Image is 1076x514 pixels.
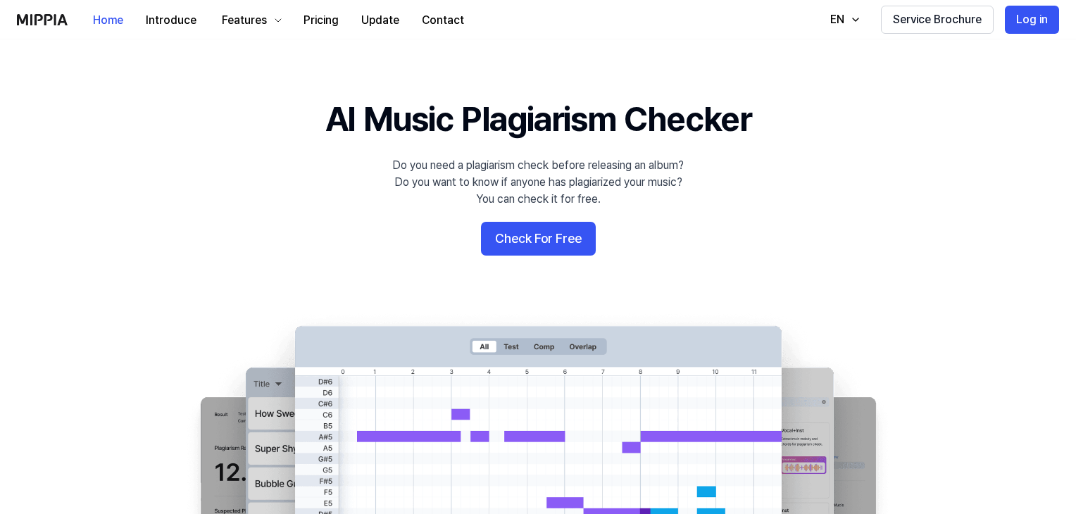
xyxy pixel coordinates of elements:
[134,6,208,35] button: Introduce
[219,12,270,29] div: Features
[1005,6,1059,34] button: Log in
[325,96,751,143] h1: AI Music Plagiarism Checker
[392,157,684,208] div: Do you need a plagiarism check before releasing an album? Do you want to know if anyone has plagi...
[208,6,292,35] button: Features
[350,1,411,39] a: Update
[411,6,475,35] button: Contact
[292,6,350,35] button: Pricing
[82,1,134,39] a: Home
[82,6,134,35] button: Home
[481,222,596,256] button: Check For Free
[827,11,847,28] div: EN
[17,14,68,25] img: logo
[350,6,411,35] button: Update
[816,6,870,34] button: EN
[881,6,994,34] button: Service Brochure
